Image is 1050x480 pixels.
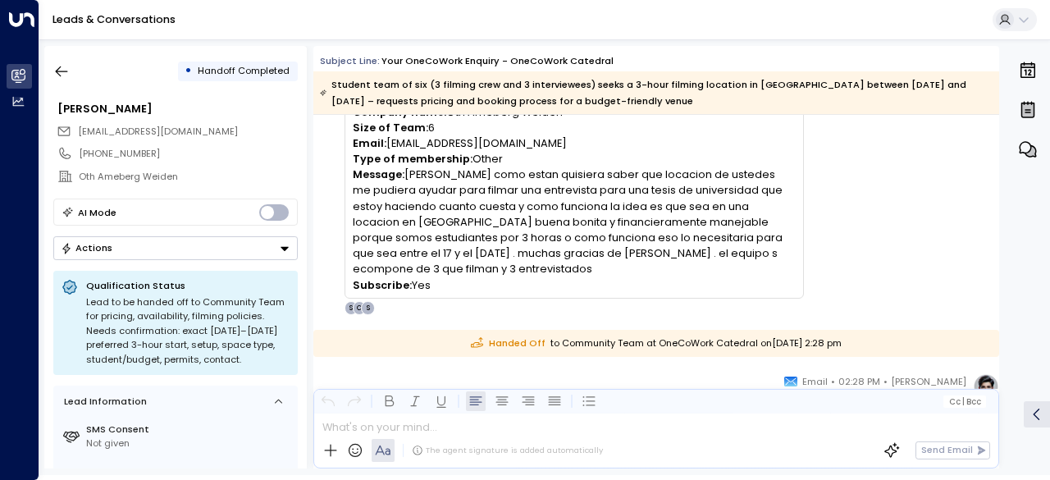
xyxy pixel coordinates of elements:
div: Button group with a nested menu [53,236,298,260]
div: [PERSON_NAME] [57,101,297,117]
span: [PERSON_NAME] [891,373,966,390]
div: Not given [86,437,292,450]
p: Qualification Status [86,279,290,292]
span: Handed Off [471,336,546,350]
button: Redo [345,391,364,411]
button: Undo [318,391,338,411]
b: Size of Team: [353,121,428,135]
span: Cc Bcc [949,397,981,406]
a: Leads & Conversations [52,12,176,26]
b: Subscribe: [353,278,412,292]
div: AI Mode [78,204,116,221]
div: S [345,301,358,314]
span: r.ortizrosas@icloud.com [78,125,238,139]
p: Yes [353,277,795,293]
b: Message: [353,167,404,181]
div: [PHONE_NUMBER] [79,147,297,161]
img: profile-logo.png [973,373,999,400]
span: 02:28 PM [838,373,880,390]
label: SMS Consent [86,423,292,437]
div: Lead Information [59,395,147,409]
p: 6 [353,120,795,135]
div: The agent signature is added automatically [412,445,603,456]
b: Type of membership: [353,152,472,166]
span: Subject Line: [320,54,380,67]
span: Email [802,373,828,390]
div: • [185,59,192,83]
div: Oth Ameberg Weiden [79,170,297,184]
p: [EMAIL_ADDRESS][DOMAIN_NAME] [353,135,795,151]
div: Lead to be handed off to Community Team for pricing, availability, filming policies. Needs confir... [86,295,290,368]
div: to Community Team at OneCoWork Catedral on [DATE] 2:28 pm [313,330,999,357]
div: Actions [61,242,112,254]
span: • [831,373,835,390]
div: C [353,301,366,314]
div: Student team of six (3 filming crew and 3 interviewees) seeks a 3-hour filming location in [GEOGR... [320,76,991,109]
b: Email: [353,136,386,150]
span: Handoff Completed [198,64,290,77]
div: S [361,301,374,314]
button: Actions [53,236,298,260]
span: | [962,397,965,406]
div: Your OneCoWork Enquiry - OneCoWork Catedral [381,54,614,68]
p: Other [353,151,795,167]
button: Cc|Bcc [943,395,986,408]
span: [EMAIL_ADDRESS][DOMAIN_NAME] [78,125,238,138]
p: [PERSON_NAME] como estan quisiera saber que locacion de ustedes me pudiera ayudar para filmar una... [353,167,795,277]
span: • [883,373,888,390]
